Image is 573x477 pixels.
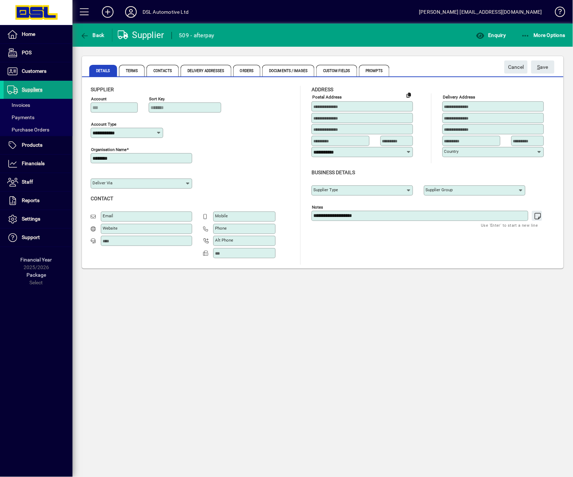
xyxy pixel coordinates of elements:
[4,173,73,191] a: Staff
[537,61,549,73] span: ave
[7,127,49,133] span: Purchase Orders
[4,155,73,173] a: Financials
[103,226,118,231] mat-label: Website
[313,187,338,192] mat-label: Supplier type
[22,87,42,92] span: Suppliers
[4,44,73,62] a: POS
[92,180,112,185] mat-label: Deliver via
[4,136,73,154] a: Products
[179,30,215,41] div: 509 - afterpay
[426,187,453,192] mat-label: Supplier group
[96,5,119,18] button: Add
[103,213,113,218] mat-label: Email
[89,65,117,76] span: Details
[549,1,564,25] a: Knowledge Base
[22,216,40,222] span: Settings
[4,111,73,124] a: Payments
[4,124,73,136] a: Purchase Orders
[419,6,542,18] div: [PERSON_NAME] [EMAIL_ADDRESS][DOMAIN_NAME]
[215,226,227,231] mat-label: Phone
[520,29,568,42] button: More Options
[22,160,45,166] span: Financials
[522,32,566,38] span: More Options
[22,31,35,37] span: Home
[508,61,524,73] span: Cancel
[4,99,73,111] a: Invoices
[312,204,323,209] mat-label: Notes
[91,196,113,201] span: Contact
[312,170,355,175] span: Business details
[143,6,189,18] div: DSL Automotive Ltd
[91,147,127,152] mat-label: Organisation name
[312,87,333,92] span: Address
[474,29,508,42] button: Enquiry
[91,87,114,92] span: Supplier
[476,32,506,38] span: Enquiry
[22,68,46,74] span: Customers
[233,65,261,76] span: Orders
[215,238,233,243] mat-label: Alt Phone
[4,25,73,43] a: Home
[481,221,538,229] mat-hint: Use 'Enter' to start a new line
[403,89,415,101] button: Copy to Delivery address
[4,210,73,228] a: Settings
[22,234,40,240] span: Support
[359,65,390,76] span: Prompts
[262,65,314,76] span: Documents / Images
[316,65,357,76] span: Custom Fields
[4,62,73,80] a: Customers
[118,29,164,41] div: Supplier
[73,29,112,42] app-page-header-button: Back
[537,64,540,70] span: S
[7,102,30,108] span: Invoices
[4,229,73,247] a: Support
[80,32,104,38] span: Back
[91,122,116,127] mat-label: Account Type
[22,179,33,185] span: Staff
[215,213,228,218] mat-label: Mobile
[181,65,231,76] span: Delivery Addresses
[22,50,32,55] span: POS
[91,96,107,101] mat-label: Account
[149,96,165,101] mat-label: Sort key
[119,5,143,18] button: Profile
[22,142,42,148] span: Products
[147,65,179,76] span: Contacts
[444,149,459,154] mat-label: Country
[7,114,34,120] span: Payments
[21,257,52,263] span: Financial Year
[4,192,73,210] a: Reports
[78,29,106,42] button: Back
[119,65,145,76] span: Terms
[26,272,46,278] span: Package
[504,60,528,74] button: Cancel
[22,197,40,203] span: Reports
[531,60,555,74] button: Save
